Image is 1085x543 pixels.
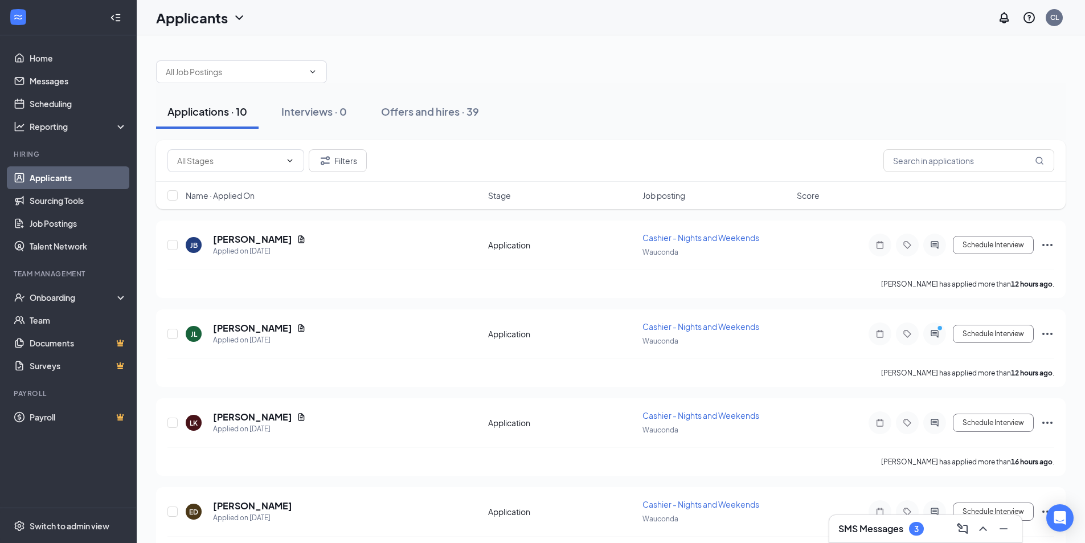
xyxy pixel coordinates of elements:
[190,418,198,428] div: LK
[928,240,941,250] svg: ActiveChat
[642,410,759,420] span: Cashier - Nights and Weekends
[900,507,914,516] svg: Tag
[285,156,294,165] svg: ChevronDown
[30,92,127,115] a: Scheduling
[308,67,317,76] svg: ChevronDown
[953,325,1034,343] button: Schedule Interview
[30,47,127,70] a: Home
[30,332,127,354] a: DocumentsCrown
[1011,369,1053,377] b: 12 hours ago
[935,325,948,334] svg: PrimaryDot
[914,524,919,534] div: 3
[642,426,678,434] span: Wauconda
[883,149,1054,172] input: Search in applications
[190,240,198,250] div: JB
[953,503,1034,521] button: Schedule Interview
[1050,13,1059,22] div: CL
[213,233,292,246] h5: [PERSON_NAME]
[297,413,306,422] svg: Document
[488,506,636,517] div: Application
[297,324,306,333] svg: Document
[14,389,125,398] div: Payroll
[1011,280,1053,288] b: 12 hours ago
[381,104,479,119] div: Offers and hires · 39
[30,70,127,92] a: Messages
[1041,505,1054,518] svg: Ellipses
[642,248,678,256] span: Wauconda
[14,149,125,159] div: Hiring
[1035,156,1044,165] svg: MagnifyingGlass
[1011,458,1053,466] b: 16 hours ago
[14,269,125,279] div: Team Management
[309,149,367,172] button: Filter Filters
[953,414,1034,432] button: Schedule Interview
[177,154,281,167] input: All Stages
[156,8,228,27] h1: Applicants
[167,104,247,119] div: Applications · 10
[213,423,306,435] div: Applied on [DATE]
[1041,238,1054,252] svg: Ellipses
[297,235,306,244] svg: Document
[191,329,197,339] div: JL
[30,354,127,377] a: SurveysCrown
[881,368,1054,378] p: [PERSON_NAME] has applied more than .
[928,507,941,516] svg: ActiveChat
[1046,504,1074,532] div: Open Intercom Messenger
[488,417,636,428] div: Application
[928,329,941,338] svg: ActiveChat
[213,411,292,423] h5: [PERSON_NAME]
[213,246,306,257] div: Applied on [DATE]
[997,11,1011,25] svg: Notifications
[900,418,914,427] svg: Tag
[953,236,1034,254] button: Schedule Interview
[13,11,24,23] svg: WorkstreamLogo
[488,328,636,340] div: Application
[642,190,685,201] span: Job posting
[30,235,127,258] a: Talent Network
[974,520,992,538] button: ChevronUp
[14,121,25,132] svg: Analysis
[213,512,292,524] div: Applied on [DATE]
[873,329,887,338] svg: Note
[488,239,636,251] div: Application
[642,232,759,243] span: Cashier - Nights and Weekends
[994,520,1013,538] button: Minimize
[642,321,759,332] span: Cashier - Nights and Weekends
[14,292,25,303] svg: UserCheck
[318,154,332,168] svg: Filter
[30,189,127,212] a: Sourcing Tools
[642,337,678,345] span: Wauconda
[976,522,990,536] svg: ChevronUp
[232,11,246,25] svg: ChevronDown
[900,240,914,250] svg: Tag
[838,522,903,535] h3: SMS Messages
[186,190,255,201] span: Name · Applied On
[488,190,511,201] span: Stage
[873,507,887,516] svg: Note
[997,522,1010,536] svg: Minimize
[30,212,127,235] a: Job Postings
[881,279,1054,289] p: [PERSON_NAME] has applied more than .
[213,500,292,512] h5: [PERSON_NAME]
[1022,11,1036,25] svg: QuestionInfo
[213,334,306,346] div: Applied on [DATE]
[953,520,972,538] button: ComposeMessage
[1041,416,1054,430] svg: Ellipses
[213,322,292,334] h5: [PERSON_NAME]
[642,515,678,523] span: Wauconda
[30,406,127,428] a: PayrollCrown
[189,507,198,517] div: ED
[30,121,128,132] div: Reporting
[14,520,25,532] svg: Settings
[928,418,941,427] svg: ActiveChat
[281,104,347,119] div: Interviews · 0
[881,457,1054,467] p: [PERSON_NAME] has applied more than .
[873,418,887,427] svg: Note
[873,240,887,250] svg: Note
[956,522,969,536] svg: ComposeMessage
[30,166,127,189] a: Applicants
[30,292,117,303] div: Onboarding
[900,329,914,338] svg: Tag
[166,66,304,78] input: All Job Postings
[797,190,820,201] span: Score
